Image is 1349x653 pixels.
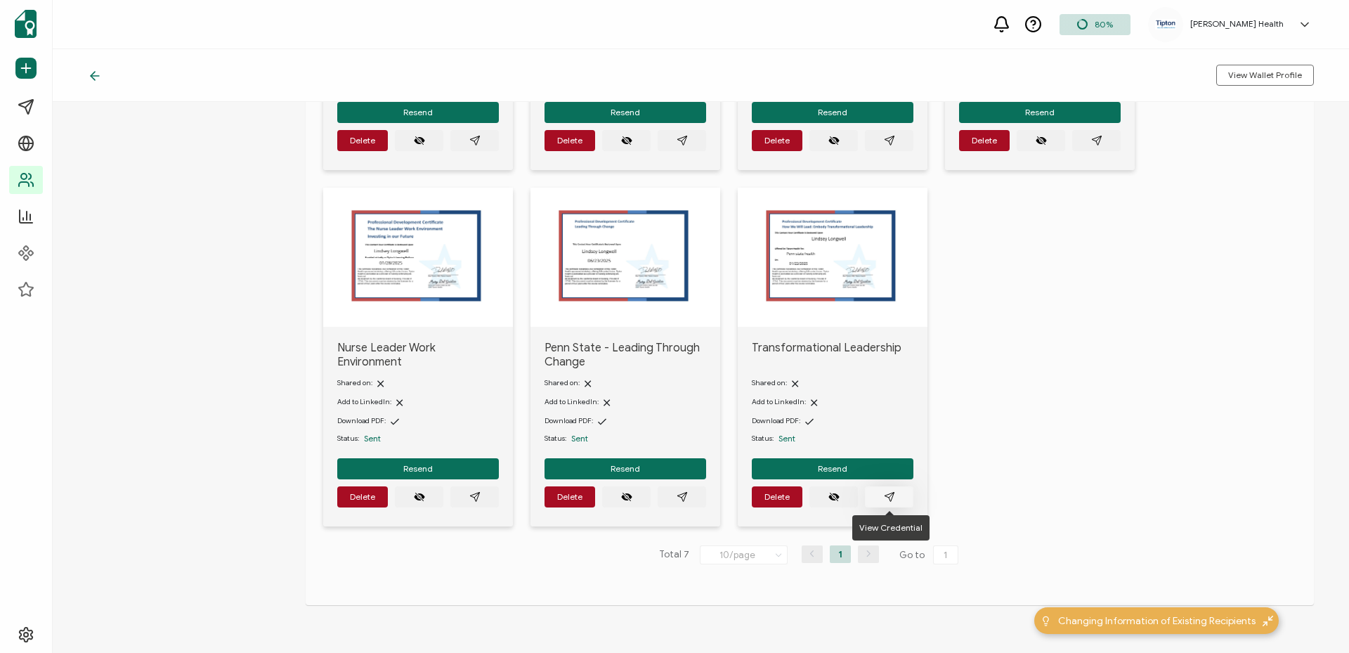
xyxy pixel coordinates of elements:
[700,545,788,564] input: Select
[545,341,706,369] span: Penn State - Leading Through Change
[818,108,847,117] span: Resend
[764,136,790,145] span: Delete
[752,130,802,151] button: Delete
[884,135,895,146] ion-icon: paper plane outline
[337,458,499,479] button: Resend
[752,378,787,387] span: Shared on:
[659,545,689,565] span: Total 7
[959,130,1010,151] button: Delete
[818,465,847,473] span: Resend
[545,378,580,387] span: Shared on:
[752,486,802,507] button: Delete
[337,486,388,507] button: Delete
[752,458,913,479] button: Resend
[830,545,851,563] li: 1
[852,515,930,541] div: View Credential
[828,135,840,146] ion-icon: eye off
[414,135,425,146] ion-icon: eye off
[364,433,381,444] span: Sent
[752,433,774,444] span: Status:
[545,458,706,479] button: Resend
[15,10,37,38] img: sertifier-logomark-colored.svg
[403,108,433,117] span: Resend
[545,486,595,507] button: Delete
[677,491,688,503] ion-icon: paper plane outline
[545,130,595,151] button: Delete
[1025,108,1055,117] span: Resend
[611,465,640,473] span: Resend
[350,493,375,501] span: Delete
[557,493,582,501] span: Delete
[1216,65,1314,86] button: View Wallet Profile
[337,397,391,406] span: Add to LinkedIn:
[1036,135,1047,146] ion-icon: eye off
[1058,614,1256,628] span: Changing Information of Existing Recipients
[403,465,433,473] span: Resend
[545,433,566,444] span: Status:
[545,416,593,425] span: Download PDF:
[1155,19,1176,30] img: d53189b9-353e-42ff-9f98-8e420995f065.jpg
[1190,19,1284,29] h5: [PERSON_NAME] Health
[337,341,499,369] span: Nurse Leader Work Environment
[337,378,372,387] span: Shared on:
[337,433,359,444] span: Status:
[545,397,599,406] span: Add to LinkedIn:
[545,102,706,123] button: Resend
[959,102,1121,123] button: Resend
[764,493,790,501] span: Delete
[621,135,632,146] ion-icon: eye off
[778,433,795,444] span: Sent
[337,130,388,151] button: Delete
[337,102,499,123] button: Resend
[752,416,800,425] span: Download PDF:
[884,491,895,503] ion-icon: paper plane outline
[337,416,386,425] span: Download PDF:
[469,491,481,503] ion-icon: paper plane outline
[1263,616,1273,626] img: minimize-icon.svg
[1279,586,1349,653] iframe: Chat Widget
[611,108,640,117] span: Resend
[752,341,913,369] span: Transformational Leadership
[1228,71,1302,79] span: View Wallet Profile
[1095,19,1113,30] span: 80%
[571,433,588,444] span: Sent
[677,135,688,146] ion-icon: paper plane outline
[414,491,425,503] ion-icon: eye off
[752,102,913,123] button: Resend
[469,135,481,146] ion-icon: paper plane outline
[557,136,582,145] span: Delete
[972,136,997,145] span: Delete
[752,397,806,406] span: Add to LinkedIn:
[828,491,840,503] ion-icon: eye off
[350,136,375,145] span: Delete
[1091,135,1102,146] ion-icon: paper plane outline
[899,545,961,565] span: Go to
[621,491,632,503] ion-icon: eye off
